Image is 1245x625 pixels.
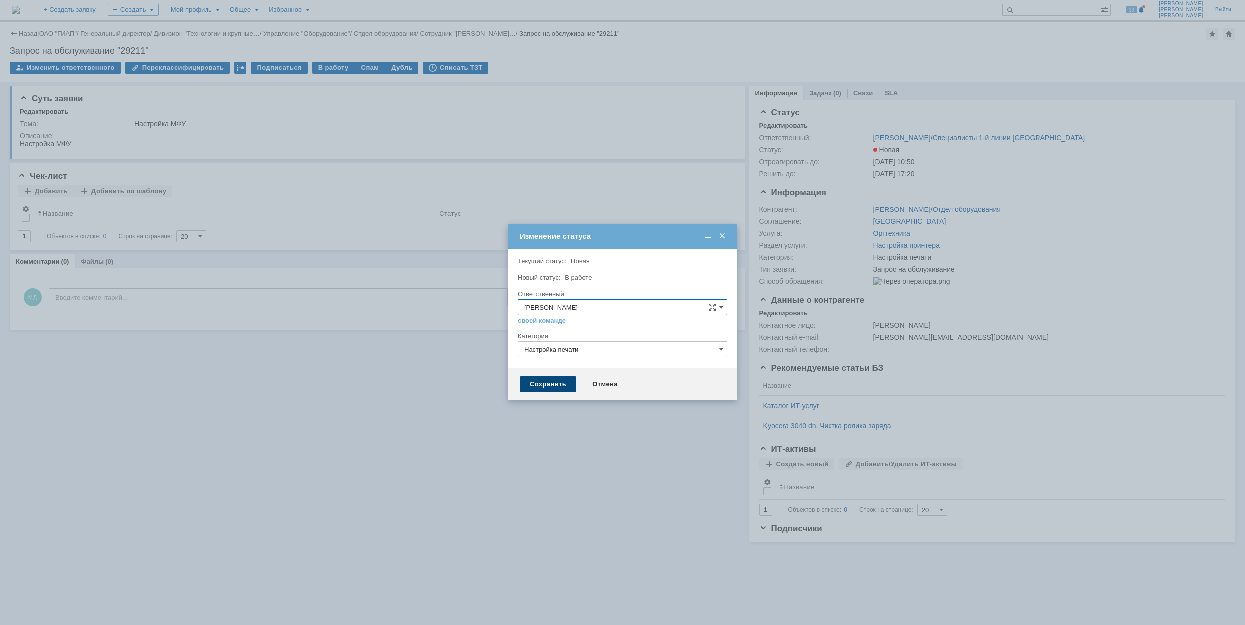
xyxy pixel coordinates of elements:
[518,257,566,265] label: Текущий статус:
[717,232,727,241] span: Закрыть
[520,232,727,241] div: Изменение статуса
[708,303,716,311] span: Сложная форма
[518,291,725,297] div: Ответственный
[518,333,725,339] div: Категория
[518,274,561,281] label: Новый статус:
[518,317,566,325] a: своей команде
[703,232,713,241] span: Свернуть (Ctrl + M)
[571,257,590,265] span: Новая
[565,274,592,281] span: В работе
